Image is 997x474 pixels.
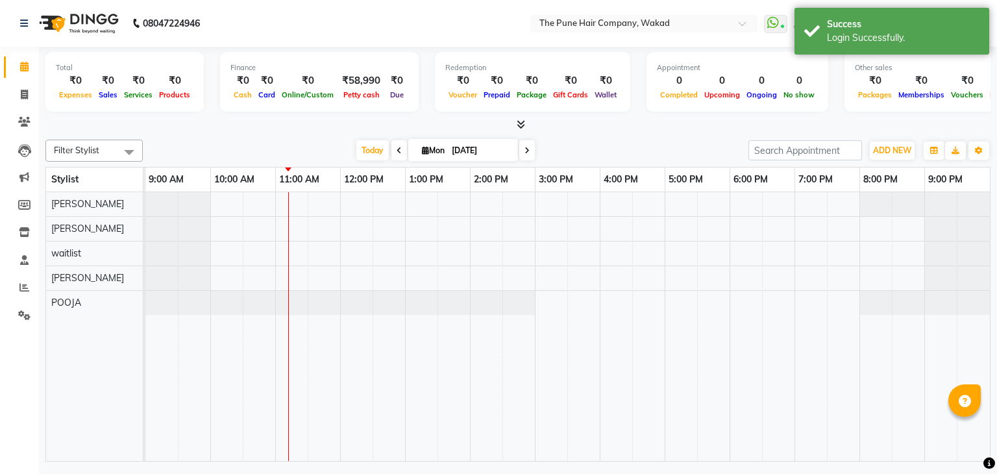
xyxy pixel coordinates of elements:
[445,73,480,88] div: ₹0
[895,73,948,88] div: ₹0
[445,90,480,99] span: Voucher
[600,170,641,189] a: 4:00 PM
[230,73,255,88] div: ₹0
[340,90,383,99] span: Petty cash
[855,90,895,99] span: Packages
[156,90,193,99] span: Products
[701,90,743,99] span: Upcoming
[387,90,407,99] span: Due
[471,170,511,189] a: 2:00 PM
[230,90,255,99] span: Cash
[870,142,915,160] button: ADD NEW
[925,170,966,189] a: 9:00 PM
[827,18,979,31] div: Success
[95,73,121,88] div: ₹0
[730,170,771,189] a: 6:00 PM
[873,145,911,155] span: ADD NEW
[121,73,156,88] div: ₹0
[895,90,948,99] span: Memberships
[51,173,79,185] span: Stylist
[56,90,95,99] span: Expenses
[480,73,513,88] div: ₹0
[535,170,576,189] a: 3:00 PM
[860,170,901,189] a: 8:00 PM
[657,73,701,88] div: 0
[145,170,187,189] a: 9:00 AM
[156,73,193,88] div: ₹0
[255,90,278,99] span: Card
[419,145,448,155] span: Mon
[255,73,278,88] div: ₹0
[54,145,99,155] span: Filter Stylist
[51,247,81,259] span: waitlist
[550,73,591,88] div: ₹0
[278,90,337,99] span: Online/Custom
[657,62,818,73] div: Appointment
[337,73,386,88] div: ₹58,990
[748,140,862,160] input: Search Appointment
[948,73,987,88] div: ₹0
[276,170,323,189] a: 11:00 AM
[448,141,513,160] input: 2025-09-01
[701,73,743,88] div: 0
[657,90,701,99] span: Completed
[121,90,156,99] span: Services
[143,5,200,42] b: 08047224946
[591,90,620,99] span: Wallet
[795,170,836,189] a: 7:00 PM
[356,140,389,160] span: Today
[513,73,550,88] div: ₹0
[95,90,121,99] span: Sales
[406,170,447,189] a: 1:00 PM
[211,170,258,189] a: 10:00 AM
[591,73,620,88] div: ₹0
[56,62,193,73] div: Total
[780,73,818,88] div: 0
[278,73,337,88] div: ₹0
[51,198,124,210] span: [PERSON_NAME]
[480,90,513,99] span: Prepaid
[948,90,987,99] span: Vouchers
[665,170,706,189] a: 5:00 PM
[33,5,122,42] img: logo
[743,73,780,88] div: 0
[51,223,124,234] span: [PERSON_NAME]
[855,73,895,88] div: ₹0
[780,90,818,99] span: No show
[56,73,95,88] div: ₹0
[743,90,780,99] span: Ongoing
[445,62,620,73] div: Redemption
[51,272,124,284] span: [PERSON_NAME]
[341,170,387,189] a: 12:00 PM
[230,62,408,73] div: Finance
[513,90,550,99] span: Package
[550,90,591,99] span: Gift Cards
[51,297,81,308] span: POOJA
[386,73,408,88] div: ₹0
[827,31,979,45] div: Login Successfully.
